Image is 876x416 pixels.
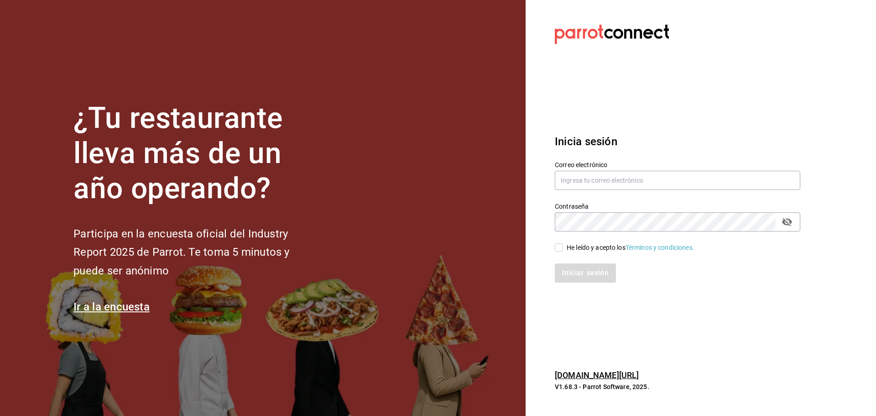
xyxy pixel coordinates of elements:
a: Ir a la encuesta [73,300,150,313]
h1: ¿Tu restaurante lleva más de un año operando? [73,101,320,206]
h3: Inicia sesión [555,133,800,150]
input: Ingresa tu correo electrónico [555,171,800,190]
a: Términos y condiciones. [626,244,694,251]
button: passwordField [779,214,795,230]
h2: Participa en la encuesta oficial del Industry Report 2025 de Parrot. Te toma 5 minutos y puede se... [73,225,320,280]
label: Contraseña [555,203,800,210]
label: Correo electrónico [555,162,800,168]
div: He leído y acepto los [567,243,694,253]
a: [DOMAIN_NAME][URL] [555,370,639,380]
p: V1.68.3 - Parrot Software, 2025. [555,382,800,391]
